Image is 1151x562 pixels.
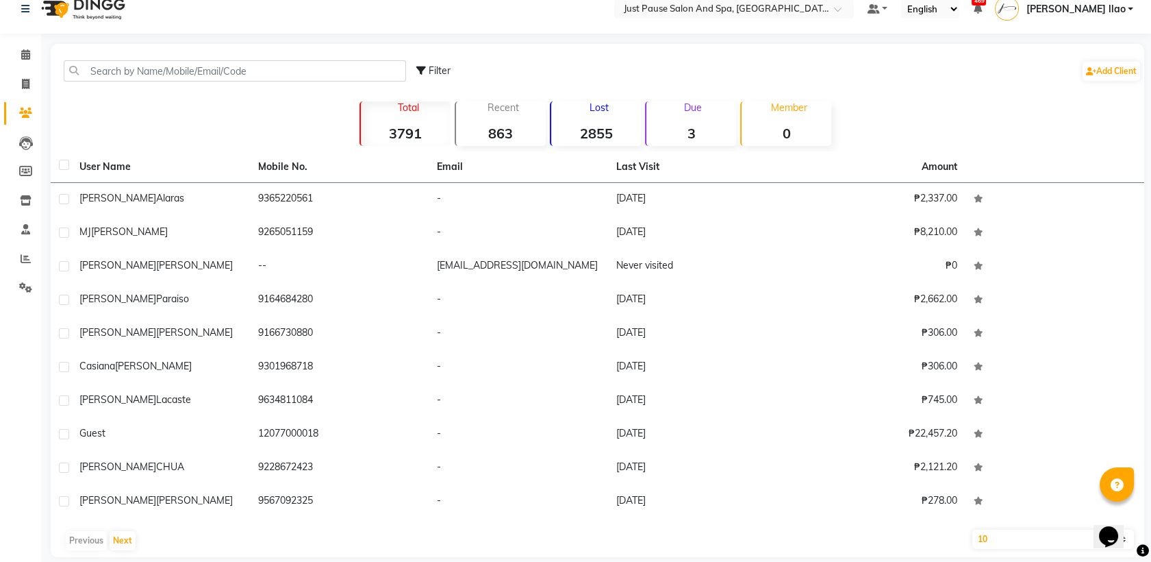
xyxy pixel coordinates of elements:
[156,326,233,339] span: [PERSON_NAME]
[79,427,105,439] span: Guest
[787,284,965,317] td: ₱2,662.00
[429,317,607,351] td: -
[250,351,429,384] td: 9301968718
[429,284,607,317] td: -
[250,183,429,217] td: 9365220561
[156,259,233,271] span: [PERSON_NAME]
[607,485,786,519] td: [DATE]
[1083,62,1140,81] a: Add Client
[787,485,965,519] td: ₱278.00
[787,384,965,418] td: ₱745.00
[79,393,156,406] span: [PERSON_NAME]
[250,151,429,183] th: Mobile No.
[607,418,786,452] td: [DATE]
[551,125,641,142] strong: 2855
[250,418,429,452] td: 12077000018
[250,284,429,317] td: 9164684280
[607,284,786,317] td: [DATE]
[79,360,115,372] span: Casiana
[79,225,91,238] span: MJ
[156,192,184,204] span: Alaras
[156,393,191,406] span: Lacaste
[250,250,429,284] td: --
[250,485,429,519] td: 9567092325
[429,64,451,77] span: Filter
[649,101,736,114] p: Due
[607,317,786,351] td: [DATE]
[156,494,233,506] span: [PERSON_NAME]
[64,60,406,82] input: Search by Name/Mobile/Email/Code
[79,259,156,271] span: [PERSON_NAME]
[79,192,156,204] span: [PERSON_NAME]
[742,125,831,142] strong: 0
[1093,507,1137,548] iframe: chat widget
[429,151,607,183] th: Email
[429,250,607,284] td: [EMAIL_ADDRESS][DOMAIN_NAME]
[250,452,429,485] td: 9228672423
[607,217,786,250] td: [DATE]
[429,485,607,519] td: -
[607,384,786,418] td: [DATE]
[1026,2,1125,16] span: [PERSON_NAME] llao
[787,183,965,217] td: ₱2,337.00
[250,384,429,418] td: 9634811084
[913,151,965,182] th: Amount
[646,125,736,142] strong: 3
[71,151,250,183] th: User Name
[156,461,184,473] span: CHUA
[557,101,641,114] p: Lost
[787,217,965,250] td: ₱8,210.00
[250,217,429,250] td: 9265051159
[250,317,429,351] td: 9166730880
[429,183,607,217] td: -
[607,151,786,183] th: Last Visit
[361,125,451,142] strong: 3791
[110,531,136,550] button: Next
[607,183,786,217] td: [DATE]
[607,351,786,384] td: [DATE]
[79,326,156,339] span: [PERSON_NAME]
[429,384,607,418] td: -
[973,3,981,15] a: 469
[787,452,965,485] td: ₱2,121.20
[787,351,965,384] td: ₱306.00
[429,351,607,384] td: -
[787,317,965,351] td: ₱306.00
[747,101,831,114] p: Member
[79,494,156,506] span: [PERSON_NAME]
[607,452,786,485] td: [DATE]
[79,293,156,305] span: [PERSON_NAME]
[156,293,189,305] span: Paraiso
[79,461,156,473] span: [PERSON_NAME]
[787,418,965,452] td: ₱22,457.20
[115,360,192,372] span: [PERSON_NAME]
[456,125,546,142] strong: 863
[787,250,965,284] td: ₱0
[607,250,786,284] td: Never visited
[91,225,168,238] span: [PERSON_NAME]
[429,452,607,485] td: -
[366,101,451,114] p: Total
[461,101,546,114] p: Recent
[429,217,607,250] td: -
[429,418,607,452] td: -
